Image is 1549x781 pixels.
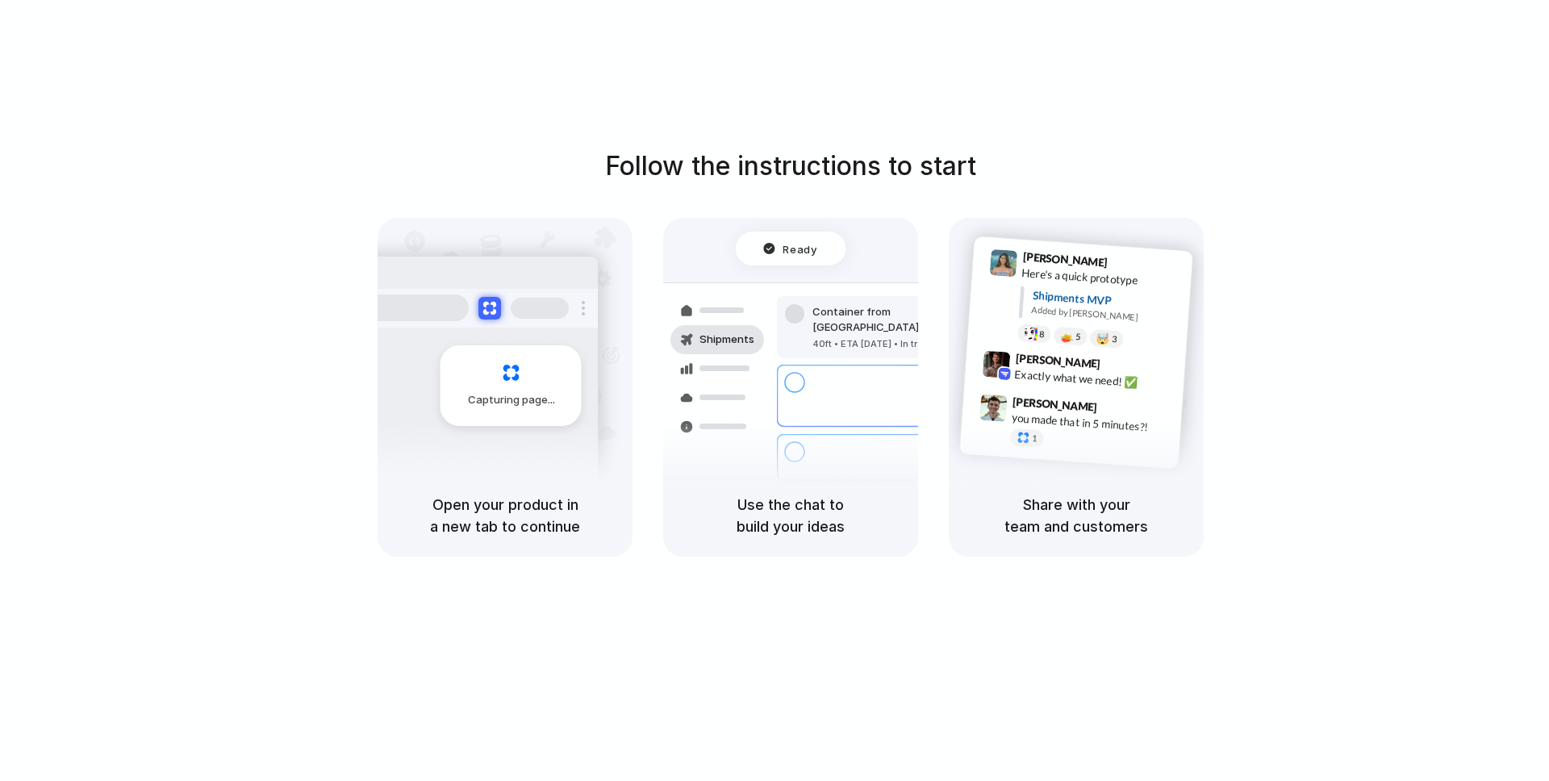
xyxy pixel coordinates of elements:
span: Shipments [699,332,754,348]
span: Capturing page [468,392,557,408]
span: 9:42 AM [1105,357,1138,376]
span: 9:41 AM [1113,255,1146,274]
div: Container from [GEOGRAPHIC_DATA] [812,304,987,336]
div: 🤯 [1096,332,1110,345]
div: Here's a quick prototype [1021,264,1183,291]
span: Ready [783,240,817,257]
h1: Follow the instructions to start [605,147,976,186]
h5: Open your product in a new tab to continue [397,494,613,537]
div: Shipments MVP [1032,286,1181,313]
span: [PERSON_NAME] [1015,349,1100,372]
span: [PERSON_NAME] [1022,248,1108,271]
span: 1 [1032,433,1038,442]
span: [PERSON_NAME] [1012,392,1098,416]
span: 9:47 AM [1102,400,1135,420]
div: you made that in 5 minutes?! [1011,409,1172,436]
div: 40ft • ETA [DATE] • In transit [812,337,987,351]
div: Added by [PERSON_NAME] [1031,303,1179,326]
span: 5 [1075,332,1081,340]
h5: Use the chat to build your ideas [683,494,899,537]
h5: Share with your team and customers [968,494,1184,537]
div: Exactly what we need! ✅ [1014,365,1175,393]
span: 8 [1039,329,1045,338]
span: 3 [1112,334,1117,343]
